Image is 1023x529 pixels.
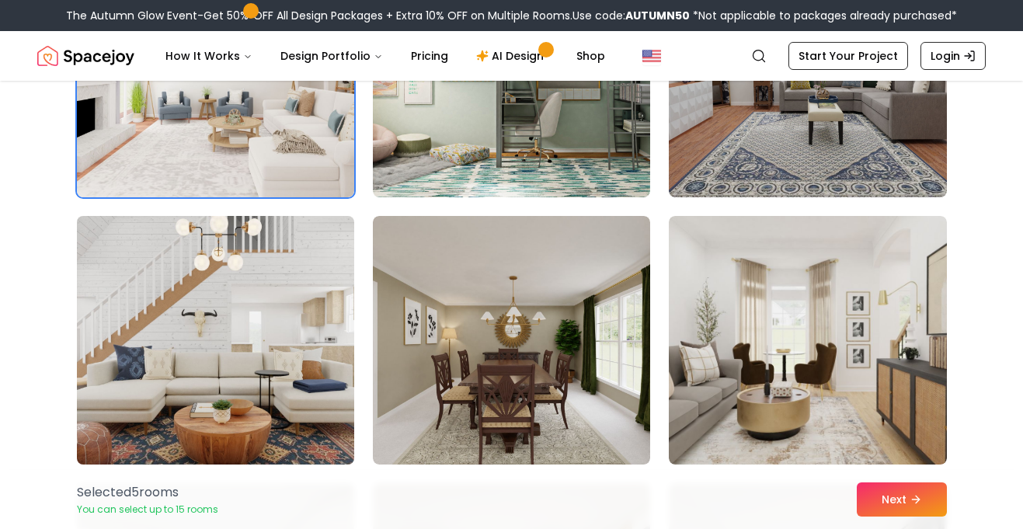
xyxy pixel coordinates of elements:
button: Next [857,482,947,517]
a: AI Design [464,40,561,71]
span: Use code: [572,8,690,23]
img: Spacejoy Logo [37,40,134,71]
nav: Global [37,31,986,81]
span: *Not applicable to packages already purchased* [690,8,957,23]
img: Room room-15 [669,216,946,465]
p: You can select up to 15 rooms [77,503,218,516]
b: AUTUMN50 [625,8,690,23]
button: Design Portfolio [268,40,395,71]
a: Spacejoy [37,40,134,71]
img: Room room-14 [373,216,650,465]
img: United States [642,47,661,65]
nav: Main [153,40,618,71]
p: Selected 5 room s [77,483,218,502]
a: Start Your Project [788,42,908,70]
a: Login [920,42,986,70]
div: The Autumn Glow Event-Get 50% OFF All Design Packages + Extra 10% OFF on Multiple Rooms. [66,8,957,23]
a: Pricing [398,40,461,71]
button: How It Works [153,40,265,71]
a: Shop [564,40,618,71]
img: Room room-13 [70,210,361,471]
